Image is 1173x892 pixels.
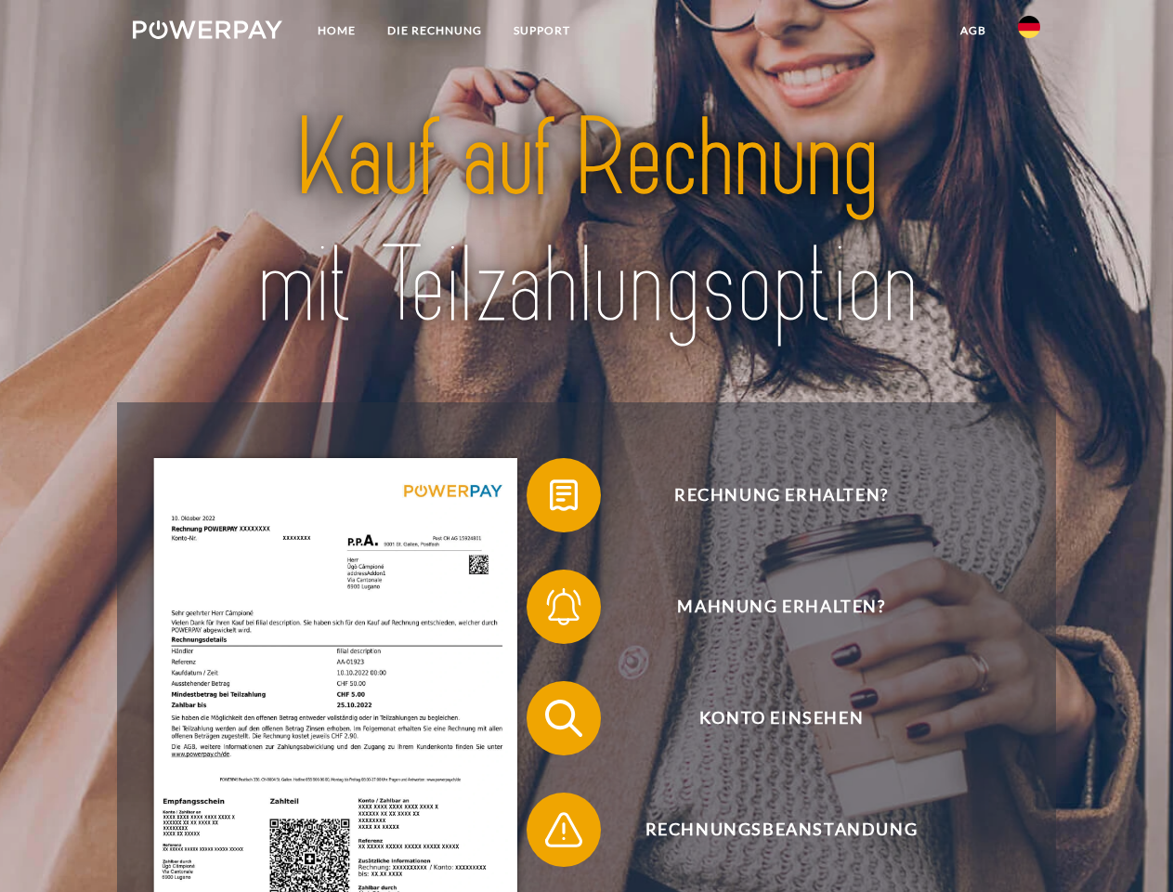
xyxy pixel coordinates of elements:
span: Mahnung erhalten? [554,570,1009,644]
button: Rechnung erhalten? [527,458,1010,532]
button: Mahnung erhalten? [527,570,1010,644]
img: qb_search.svg [541,695,587,741]
span: Rechnung erhalten? [554,458,1009,532]
span: Rechnungsbeanstandung [554,793,1009,867]
img: qb_warning.svg [541,807,587,853]
a: Home [302,14,371,47]
a: SUPPORT [498,14,586,47]
img: logo-powerpay-white.svg [133,20,282,39]
img: qb_bell.svg [541,584,587,630]
img: title-powerpay_de.svg [177,89,996,356]
button: Rechnungsbeanstandung [527,793,1010,867]
img: qb_bill.svg [541,472,587,518]
img: de [1018,16,1040,38]
a: agb [945,14,1002,47]
button: Konto einsehen [527,681,1010,755]
span: Konto einsehen [554,681,1009,755]
a: DIE RECHNUNG [371,14,498,47]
